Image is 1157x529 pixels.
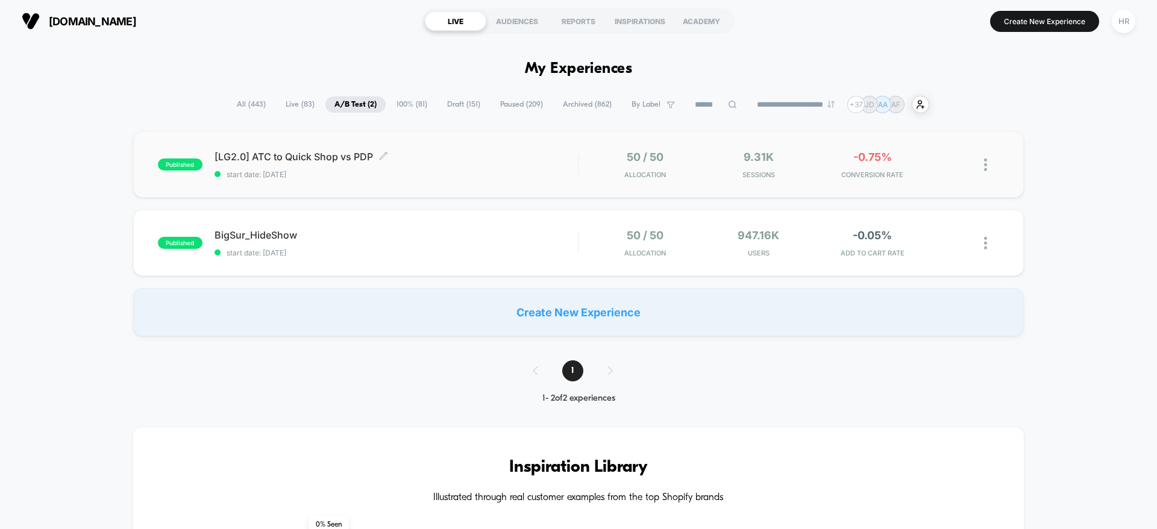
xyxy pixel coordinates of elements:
[818,171,926,179] span: CONVERSION RATE
[1112,10,1135,33] div: HR
[847,96,865,113] div: + 37
[984,158,987,171] img: close
[671,11,732,31] div: ACADEMY
[738,229,779,242] span: 947.16k
[818,249,926,257] span: ADD TO CART RATE
[744,151,774,163] span: 9.31k
[215,229,578,241] span: BigSur_HideShow
[277,96,324,113] span: Live ( 83 )
[425,11,486,31] div: LIVE
[22,12,40,30] img: Visually logo
[1108,9,1139,34] button: HR
[215,151,578,163] span: [LG2.0] ATC to Quick Shop vs PDP
[627,151,663,163] span: 50 / 50
[49,15,136,28] span: [DOMAIN_NAME]
[705,249,813,257] span: Users
[990,11,1099,32] button: Create New Experience
[878,100,888,109] p: AA
[525,60,633,78] h1: My Experiences
[18,11,140,31] button: [DOMAIN_NAME]
[891,100,900,109] p: AF
[215,170,578,179] span: start date: [DATE]
[984,237,987,249] img: close
[827,101,835,108] img: end
[548,11,609,31] div: REPORTS
[632,100,660,109] span: By Label
[133,288,1024,336] div: Create New Experience
[228,96,275,113] span: All ( 443 )
[562,360,583,381] span: 1
[486,11,548,31] div: AUDIENCES
[609,11,671,31] div: INSPIRATIONS
[169,458,988,477] h3: Inspiration Library
[624,171,666,179] span: Allocation
[158,237,202,249] span: published
[169,492,988,504] h4: Illustrated through real customer examples from the top Shopify brands
[853,229,892,242] span: -0.05%
[624,249,666,257] span: Allocation
[865,100,874,109] p: JD
[705,171,813,179] span: Sessions
[325,96,386,113] span: A/B Test ( 2 )
[521,393,637,404] div: 1 - 2 of 2 experiences
[554,96,621,113] span: Archived ( 862 )
[491,96,552,113] span: Paused ( 209 )
[627,229,663,242] span: 50 / 50
[387,96,436,113] span: 100% ( 81 )
[438,96,489,113] span: Draft ( 151 )
[215,248,578,257] span: start date: [DATE]
[158,158,202,171] span: published
[853,151,892,163] span: -0.75%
